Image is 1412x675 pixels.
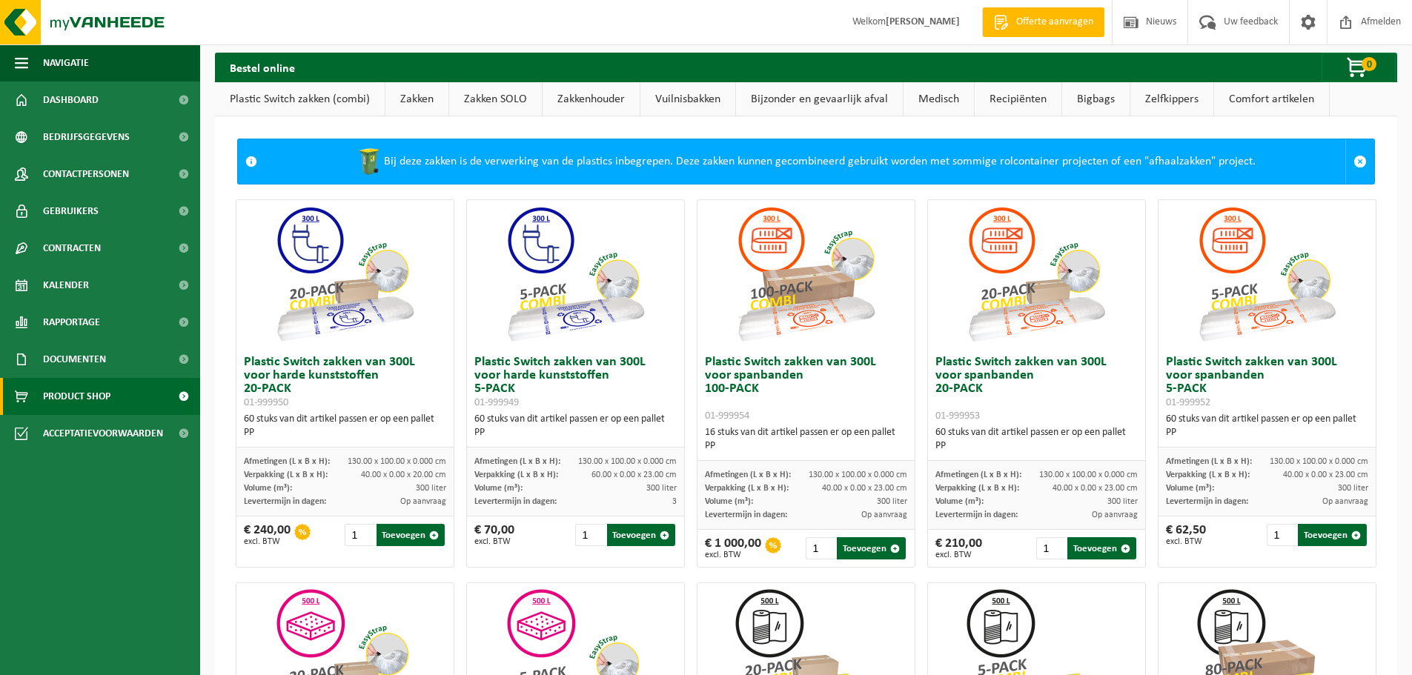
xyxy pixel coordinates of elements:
span: 300 liter [1338,484,1368,493]
img: 01-999954 [732,200,880,348]
span: Offerte aanvragen [1012,15,1097,30]
button: Toevoegen [1298,524,1367,546]
div: € 62,50 [1166,524,1206,546]
span: excl. BTW [705,551,761,559]
span: Levertermijn in dagen: [244,497,326,506]
span: Levertermijn in dagen: [705,511,787,519]
a: Zelfkippers [1130,82,1213,116]
button: Toevoegen [377,524,445,546]
a: Plastic Switch zakken (combi) [215,82,385,116]
button: Toevoegen [1067,537,1136,559]
span: 01-999950 [244,397,288,408]
img: 01-999950 [271,200,419,348]
div: 16 stuks van dit artikel passen er op een pallet [705,426,907,453]
span: Levertermijn in dagen: [474,497,557,506]
span: excl. BTW [1166,537,1206,546]
span: 300 liter [1107,497,1138,506]
span: 3 [672,497,677,506]
span: 40.00 x 0.00 x 23.00 cm [1053,484,1138,493]
span: Contracten [43,230,101,267]
a: Zakkenhouder [543,82,640,116]
span: 130.00 x 100.00 x 0.000 cm [1039,470,1138,479]
h3: Plastic Switch zakken van 300L voor spanbanden 20-PACK [935,356,1138,422]
span: 01-999952 [1166,397,1210,408]
div: 60 stuks van dit artikel passen er op een pallet [935,426,1138,453]
h3: Plastic Switch zakken van 300L voor spanbanden 5-PACK [1166,356,1368,409]
input: 1 [575,524,605,546]
input: 1 [1036,537,1066,559]
button: Toevoegen [607,524,676,546]
span: Documenten [43,341,106,378]
span: Rapportage [43,304,100,341]
a: Comfort artikelen [1214,82,1329,116]
div: € 1 000,00 [705,537,761,559]
div: 60 stuks van dit artikel passen er op een pallet [474,413,677,439]
a: Recipiënten [975,82,1061,116]
span: Volume (m³): [705,497,753,506]
button: Toevoegen [837,537,906,559]
span: 130.00 x 100.00 x 0.000 cm [1270,457,1368,466]
span: 40.00 x 0.00 x 23.00 cm [1283,470,1368,479]
span: Op aanvraag [1322,497,1368,506]
span: Volume (m³): [244,484,292,493]
div: € 210,00 [935,537,982,559]
span: Op aanvraag [861,511,907,519]
div: 60 stuks van dit artikel passen er op een pallet [244,413,446,439]
span: Verpakking (L x B x H): [705,484,789,493]
span: 130.00 x 100.00 x 0.000 cm [578,457,677,466]
span: 300 liter [877,497,907,506]
div: PP [244,426,446,439]
div: PP [935,439,1138,453]
span: excl. BTW [244,537,291,546]
span: Op aanvraag [400,497,446,506]
span: Navigatie [43,44,89,82]
div: PP [705,439,907,453]
a: Offerte aanvragen [982,7,1104,37]
a: Bijzonder en gevaarlijk afval [736,82,903,116]
span: 130.00 x 100.00 x 0.000 cm [348,457,446,466]
h2: Bestel online [215,53,310,82]
span: 60.00 x 0.00 x 23.00 cm [591,470,677,479]
span: Volume (m³): [935,497,984,506]
span: Acceptatievoorwaarden [43,415,163,452]
img: 01-999952 [1193,200,1341,348]
input: 1 [806,537,835,559]
span: Volume (m³): [474,484,523,493]
div: € 240,00 [244,524,291,546]
span: Afmetingen (L x B x H): [935,470,1021,479]
span: Product Shop [43,378,110,415]
a: Vuilnisbakken [640,82,735,116]
span: Gebruikers [43,193,99,230]
span: Contactpersonen [43,156,129,193]
a: Zakken SOLO [449,82,542,116]
span: excl. BTW [935,551,982,559]
img: WB-0240-HPE-GN-50.png [354,147,384,176]
span: 300 liter [416,484,446,493]
img: 01-999953 [962,200,1110,348]
span: 300 liter [646,484,677,493]
input: 1 [345,524,374,546]
a: Sluit melding [1345,139,1374,184]
img: 01-999949 [501,200,649,348]
div: Bij deze zakken is de verwerking van de plastics inbegrepen. Deze zakken kunnen gecombineerd gebr... [265,139,1345,184]
div: PP [474,426,677,439]
span: Verpakking (L x B x H): [474,470,558,479]
div: 60 stuks van dit artikel passen er op een pallet [1166,413,1368,439]
h3: Plastic Switch zakken van 300L voor spanbanden 100-PACK [705,356,907,422]
div: € 70,00 [474,524,514,546]
span: excl. BTW [474,537,514,546]
div: PP [1166,426,1368,439]
h3: Plastic Switch zakken van 300L voor harde kunststoffen 5-PACK [474,356,677,409]
span: 01-999953 [935,410,980,422]
span: Dashboard [43,82,99,119]
span: Verpakking (L x B x H): [244,470,328,479]
span: Afmetingen (L x B x H): [1166,457,1252,466]
span: Afmetingen (L x B x H): [705,470,791,479]
span: 40.00 x 0.00 x 23.00 cm [822,484,907,493]
span: Levertermijn in dagen: [935,511,1018,519]
h3: Plastic Switch zakken van 300L voor harde kunststoffen 20-PACK [244,356,446,409]
span: Afmetingen (L x B x H): [244,457,330,466]
span: Verpakking (L x B x H): [1166,470,1250,479]
span: 0 [1362,57,1376,71]
span: Volume (m³): [1166,484,1214,493]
